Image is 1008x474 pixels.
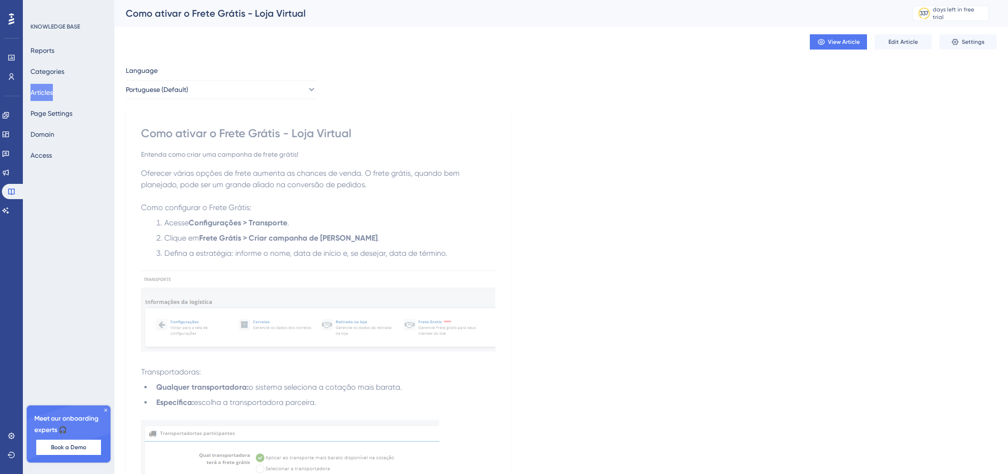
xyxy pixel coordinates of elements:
span: Meet our onboarding experts 🎧 [34,413,103,436]
span: Oferecer várias opções de frete aumenta as chances de venda. O frete grátis, quando bem planejado... [141,169,462,189]
button: Access [30,147,52,164]
span: Como configurar o Frete Grátis: [141,203,252,212]
button: Domain [30,126,54,143]
div: Entenda como criar uma campanha de frete grátis! [141,149,495,160]
span: . [287,218,289,227]
div: Como ativar o Frete Grátis - Loja Virtual [126,7,889,20]
button: View Article [810,34,867,50]
div: days left in free trial [933,6,986,21]
button: Edit Article [875,34,932,50]
button: Portuguese (Default) [126,80,316,99]
span: Clique em [164,233,199,242]
span: Language [126,65,158,76]
strong: Frete Grátis > Criar campanha de [PERSON_NAME] [199,233,378,242]
button: Reports [30,42,54,59]
button: Page Settings [30,105,72,122]
strong: Configurações > Transporte [189,218,287,227]
button: Book a Demo [36,440,101,455]
span: Portuguese (Default) [126,84,188,95]
div: 337 [920,10,928,17]
strong: Específica: [156,398,194,407]
div: KNOWLEDGE BASE [30,23,80,30]
span: View Article [828,38,860,46]
span: . [378,233,380,242]
span: Settings [962,38,985,46]
button: Categories [30,63,64,80]
span: Defina a estratégia: informe o nome, data de início e, se desejar, data de término. [164,249,447,258]
button: Settings [939,34,997,50]
span: Acesse [164,218,189,227]
span: o sistema seleciona a cotação mais barata. [249,383,402,392]
span: Edit Article [888,38,918,46]
span: Book a Demo [51,444,86,451]
div: Como ativar o Frete Grátis - Loja Virtual [141,126,495,141]
strong: Qualquer transportadora: [156,383,249,392]
span: Transportadoras: [141,367,201,376]
span: escolha a transportadora parceira. [194,398,316,407]
button: Articles [30,84,53,101]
